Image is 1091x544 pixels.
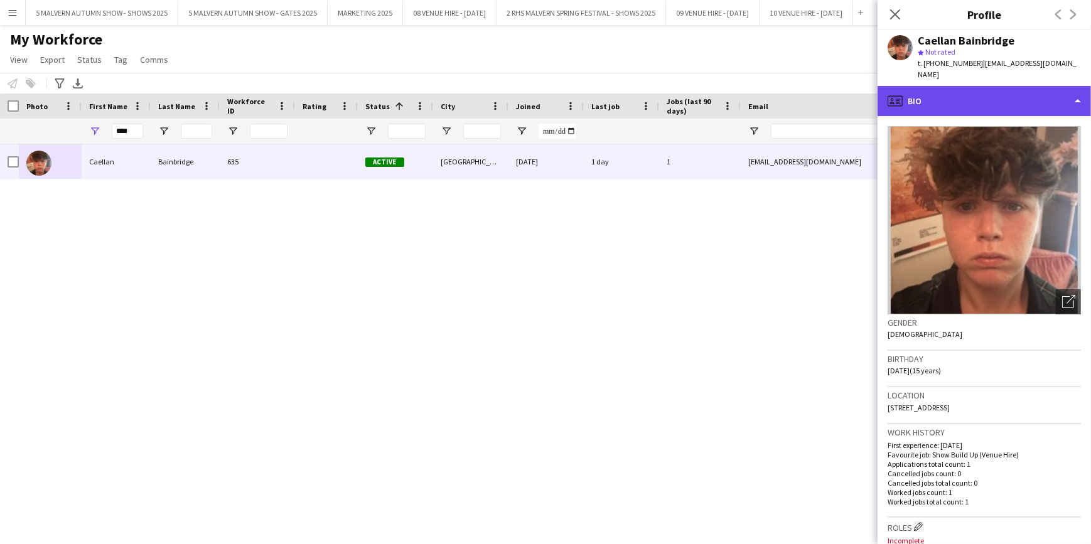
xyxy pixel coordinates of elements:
img: Caellan Bainbridge [26,151,51,176]
p: Favourite job: Show Build Up (Venue Hire) [888,450,1081,459]
input: First Name Filter Input [112,124,143,139]
button: 2 RHS MALVERN SPRING FESTIVAL - SHOWS 2025 [497,1,666,25]
button: Open Filter Menu [516,125,527,137]
span: Email [748,102,768,111]
p: Applications total count: 1 [888,459,1081,469]
button: Open Filter Menu [89,125,100,137]
a: Status [72,51,107,68]
span: Last job [591,102,620,111]
span: Comms [140,54,168,65]
span: | [EMAIL_ADDRESS][DOMAIN_NAME] [918,58,1077,79]
button: Open Filter Menu [227,125,239,137]
button: Open Filter Menu [748,125,760,137]
div: Caellan [82,144,151,179]
span: Tag [114,54,127,65]
input: Workforce ID Filter Input [250,124,288,139]
span: Jobs (last 90 days) [667,97,718,115]
div: 1 [659,144,741,179]
h3: Work history [888,427,1081,438]
span: Last Name [158,102,195,111]
span: Rating [303,102,326,111]
button: Open Filter Menu [365,125,377,137]
p: Cancelled jobs count: 0 [888,469,1081,478]
button: 10 VENUE HIRE - [DATE] [760,1,853,25]
div: Bio [878,86,1091,116]
span: View [10,54,28,65]
p: First experience: [DATE] [888,440,1081,450]
p: Cancelled jobs total count: 0 [888,478,1081,488]
h3: Location [888,390,1081,401]
input: Last Name Filter Input [181,124,212,139]
span: t. [PHONE_NUMBER] [918,58,983,68]
h3: Roles [888,520,1081,533]
p: Worked jobs count: 1 [888,488,1081,497]
a: View [5,51,33,68]
button: 5 MALVERN AUTUMN SHOW - GATES 2025 [178,1,328,25]
h3: Gender [888,317,1081,328]
input: Status Filter Input [388,124,426,139]
a: Comms [135,51,173,68]
input: Joined Filter Input [539,124,576,139]
div: Caellan Bainbridge [918,35,1014,46]
h3: Birthday [888,353,1081,365]
span: First Name [89,102,127,111]
span: Export [40,54,65,65]
button: Open Filter Menu [441,125,452,137]
span: [DATE] (15 years) [888,366,941,375]
div: Open photos pop-in [1056,289,1081,314]
span: My Workforce [10,30,102,49]
span: Active [365,157,404,167]
div: 1 day [584,144,659,179]
span: Joined [516,102,540,111]
span: Status [77,54,102,65]
button: 09 VENUE HIRE - [DATE] [666,1,760,25]
div: [GEOGRAPHIC_DATA] [433,144,508,179]
span: [DEMOGRAPHIC_DATA] [888,329,962,339]
input: Email Filter Input [771,124,984,139]
div: [DATE] [508,144,584,179]
a: Tag [109,51,132,68]
span: [STREET_ADDRESS] [888,403,950,412]
span: Photo [26,102,48,111]
button: MARKETING 2025 [328,1,403,25]
a: Export [35,51,70,68]
input: City Filter Input [463,124,501,139]
span: Not rated [925,47,955,56]
div: 635 [220,144,295,179]
span: Status [365,102,390,111]
button: Open Filter Menu [158,125,169,137]
div: [EMAIL_ADDRESS][DOMAIN_NAME] [741,144,992,179]
p: Worked jobs total count: 1 [888,497,1081,506]
app-action-btn: Advanced filters [52,76,67,91]
button: 08 VENUE HIRE - [DATE] [403,1,497,25]
app-action-btn: Export XLSX [70,76,85,91]
button: 5 MALVERN AUTUMN SHOW - SHOWS 2025 [26,1,178,25]
div: Bainbridge [151,144,220,179]
img: Crew avatar or photo [888,126,1081,314]
h3: Profile [878,6,1091,23]
span: City [441,102,455,111]
span: Workforce ID [227,97,272,115]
